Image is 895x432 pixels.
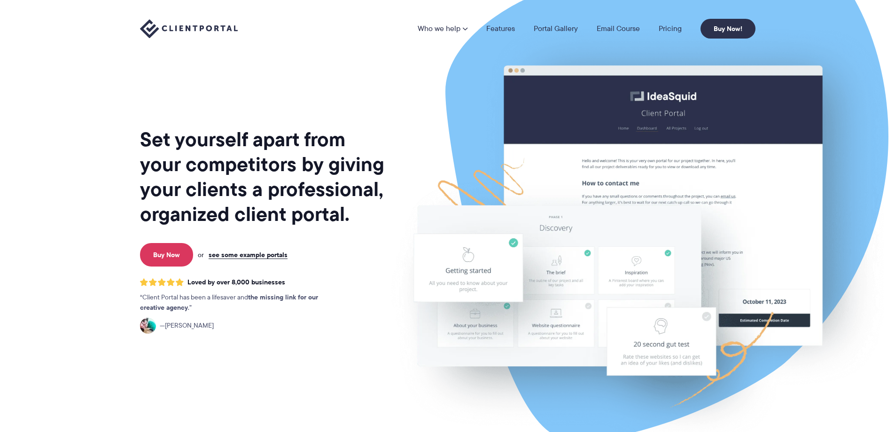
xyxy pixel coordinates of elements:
[140,243,193,267] a: Buy Now
[659,25,682,32] a: Pricing
[140,127,386,227] h1: Set yourself apart from your competitors by giving your clients a professional, organized client ...
[700,19,755,39] a: Buy Now!
[486,25,515,32] a: Features
[534,25,578,32] a: Portal Gallery
[198,251,204,259] span: or
[418,25,467,32] a: Who we help
[160,321,214,331] span: [PERSON_NAME]
[187,278,285,286] span: Loved by over 8,000 businesses
[209,251,288,259] a: see some example portals
[597,25,640,32] a: Email Course
[140,292,337,313] p: Client Portal has been a lifesaver and .
[140,292,318,313] strong: the missing link for our creative agency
